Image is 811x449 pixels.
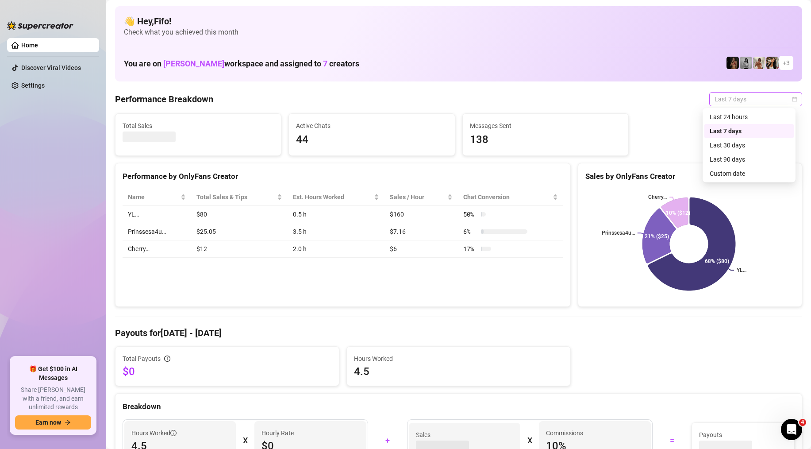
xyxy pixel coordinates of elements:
div: X [243,434,247,448]
span: arrow-right [65,419,71,426]
td: 3.5 h [288,223,384,240]
a: Settings [21,82,45,89]
h1: You are on workspace and assigned to creators [124,59,359,69]
span: + 3 [783,58,790,68]
div: + [373,434,402,448]
div: Last 24 hours [710,112,788,122]
div: Sales by OnlyFans Creator [585,170,795,182]
span: info-circle [170,430,177,436]
div: Est. Hours Worked [293,192,372,202]
span: Total Payouts [123,354,161,364]
span: calendar [792,97,797,102]
text: Cherry… [648,194,667,200]
div: Last 90 days [710,155,788,164]
div: X [527,434,532,448]
h4: Payouts for [DATE] - [DATE] [115,327,802,339]
span: Chat Conversion [463,192,551,202]
td: $160 [384,206,458,223]
article: Hourly Rate [261,428,294,438]
img: D [726,57,739,69]
div: Breakdown [123,401,795,413]
span: Hours Worked [131,428,177,438]
span: 138 [470,132,621,148]
td: YL… [123,206,191,223]
span: $0 [123,364,332,379]
div: Last 24 hours [704,110,794,124]
td: Prinssesa4u… [123,223,191,240]
span: Sales / Hour [390,192,446,202]
span: Last 7 days [715,93,797,106]
span: Share [PERSON_NAME] with a friend, and earn unlimited rewards [15,386,91,412]
span: 4.5 [354,364,563,379]
div: Custom date [704,166,794,181]
text: YL… [737,267,746,274]
td: $6 [384,240,458,258]
span: 🎁 Get $100 in AI Messages [15,365,91,382]
td: $25.05 [191,223,288,240]
td: $7.16 [384,223,458,240]
span: 6 % [463,227,477,236]
div: Last 90 days [704,152,794,166]
span: Active Chats [296,121,447,131]
span: Payouts [699,430,787,440]
th: Name [123,189,191,206]
h4: Performance Breakdown [115,93,213,105]
div: = [658,434,686,448]
a: Home [21,42,38,49]
button: Earn nowarrow-right [15,415,91,430]
span: 50 % [463,209,477,219]
h4: 👋 Hey, Fifo ! [124,15,793,27]
span: 7 [323,59,327,68]
div: Last 30 days [710,140,788,150]
th: Sales / Hour [384,189,458,206]
span: Earn now [35,419,61,426]
span: Total Sales & Tips [196,192,275,202]
img: A [740,57,752,69]
span: info-circle [164,356,170,362]
span: 44 [296,132,447,148]
iframe: Intercom live chat [781,419,802,440]
div: Last 30 days [704,138,794,152]
div: Last 7 days [710,126,788,136]
div: Custom date [710,169,788,178]
span: Total Sales [123,121,274,131]
span: Name [128,192,179,202]
img: logo-BBDzfeDw.svg [7,21,73,30]
span: Messages Sent [470,121,621,131]
a: Discover Viral Videos [21,64,81,71]
article: Commissions [546,428,583,438]
span: Sales [416,430,513,440]
text: Prinssesa4u… [602,230,635,236]
td: 0.5 h [288,206,384,223]
img: Green [753,57,765,69]
th: Chat Conversion [458,189,563,206]
td: 2.0 h [288,240,384,258]
span: Hours Worked [354,354,563,364]
span: Check what you achieved this month [124,27,793,37]
span: 17 % [463,244,477,254]
td: $12 [191,240,288,258]
td: $80 [191,206,288,223]
td: Cherry… [123,240,191,258]
th: Total Sales & Tips [191,189,288,206]
div: Performance by OnlyFans Creator [123,170,563,182]
div: Last 7 days [704,124,794,138]
span: 4 [799,419,806,426]
span: [PERSON_NAME] [163,59,224,68]
img: AD [766,57,779,69]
